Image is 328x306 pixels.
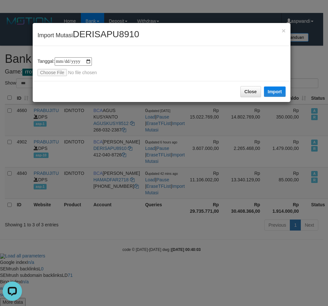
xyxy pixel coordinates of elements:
button: Open LiveChat chat widget [3,3,22,22]
button: Import [264,86,286,97]
span: × [282,27,286,34]
span: Import Mutasi [38,32,139,39]
button: Close [282,27,286,34]
button: Close [240,86,261,97]
div: Tanggal: [38,57,286,76]
span: DERISAPU8910 [73,29,139,39]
